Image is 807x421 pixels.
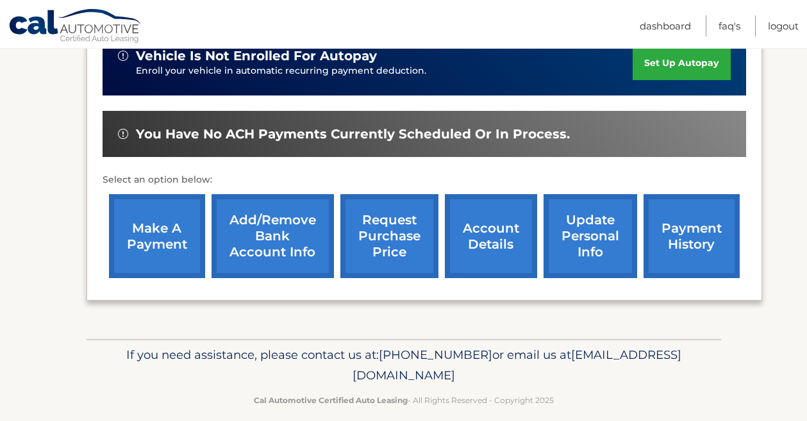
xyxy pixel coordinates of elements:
[103,172,746,188] p: Select an option below:
[95,393,713,407] p: - All Rights Reserved - Copyright 2025
[136,64,633,78] p: Enroll your vehicle in automatic recurring payment deduction.
[118,129,128,139] img: alert-white.svg
[353,347,681,383] span: [EMAIL_ADDRESS][DOMAIN_NAME]
[640,15,691,37] a: Dashboard
[719,15,740,37] a: FAQ's
[340,194,438,278] a: request purchase price
[254,395,408,405] strong: Cal Automotive Certified Auto Leasing
[212,194,334,278] a: Add/Remove bank account info
[445,194,537,278] a: account details
[136,48,377,64] span: vehicle is not enrolled for autopay
[8,8,143,45] a: Cal Automotive
[118,51,128,61] img: alert-white.svg
[136,126,570,142] span: You have no ACH payments currently scheduled or in process.
[768,15,799,37] a: Logout
[544,194,637,278] a: update personal info
[95,345,713,386] p: If you need assistance, please contact us at: or email us at
[644,194,740,278] a: payment history
[109,194,205,278] a: make a payment
[633,46,730,80] a: set up autopay
[379,347,492,362] span: [PHONE_NUMBER]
